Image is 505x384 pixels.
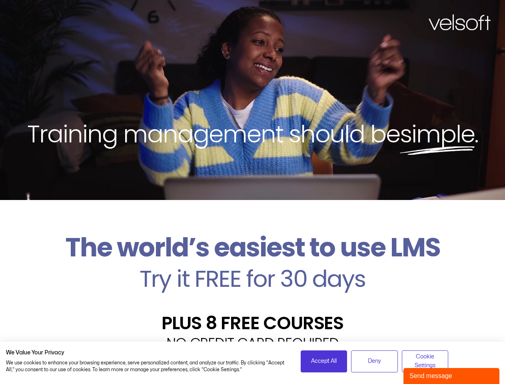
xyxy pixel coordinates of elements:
h2: Training management should be . [14,118,491,150]
span: Cookie Settings [407,352,443,370]
h2: PLUS 8 FREE COURSES [6,314,499,332]
p: We use cookies to enhance your browsing experience, serve personalized content, and analyze our t... [6,360,289,373]
h2: The world’s easiest to use LMS [6,232,499,263]
button: Deny all cookies [351,350,398,372]
button: Adjust cookie preferences [402,350,449,372]
h2: We Value Your Privacy [6,349,289,356]
span: Deny [368,357,381,366]
iframe: chat widget [403,366,501,384]
button: Accept all cookies [301,350,347,372]
span: simple [400,117,475,151]
span: Accept All [311,357,337,366]
h2: Try it FREE for 30 days [6,267,499,290]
